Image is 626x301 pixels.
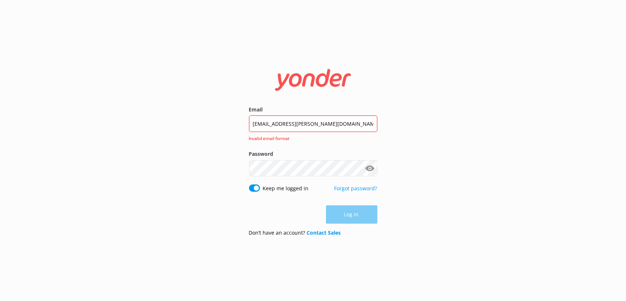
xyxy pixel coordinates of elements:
label: Password [249,150,377,158]
p: Don’t have an account? [249,229,341,237]
label: Keep me logged in [263,184,309,192]
a: Forgot password? [334,185,377,192]
a: Contact Sales [307,229,341,236]
button: Show password [363,161,377,176]
label: Email [249,106,377,114]
input: user@emailaddress.com [249,115,377,132]
span: Invalid email format [249,135,373,142]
